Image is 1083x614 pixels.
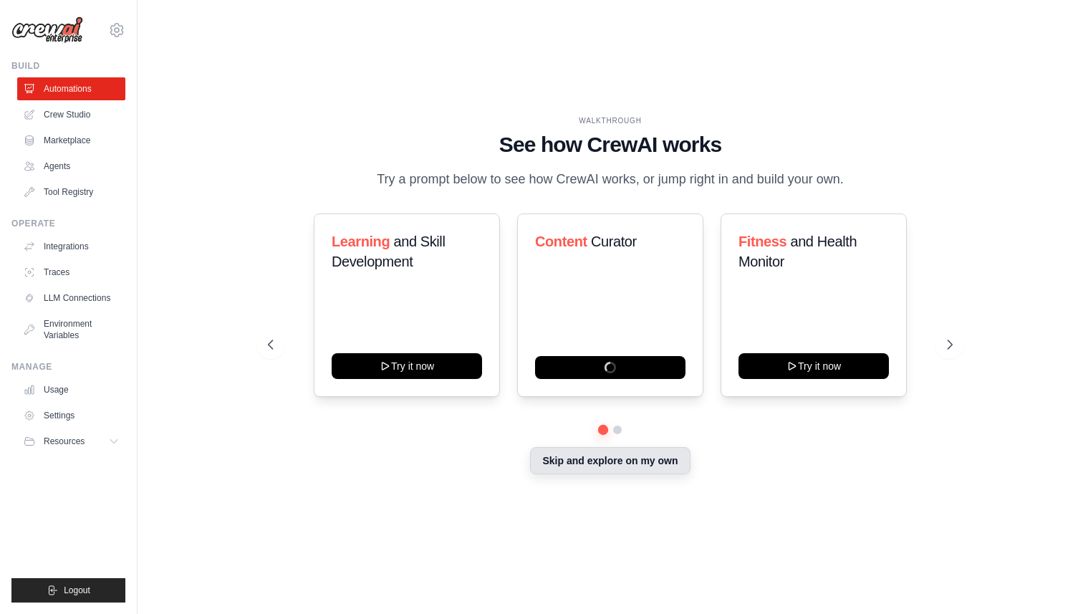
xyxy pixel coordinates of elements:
[268,132,953,158] h1: See how CrewAI works
[738,234,786,249] span: Fitness
[64,585,90,596] span: Logout
[17,261,125,284] a: Traces
[17,378,125,401] a: Usage
[530,447,690,474] button: Skip and explore on my own
[11,218,125,229] div: Operate
[370,169,851,190] p: Try a prompt below to see how CrewAI works, or jump right in and build your own.
[17,103,125,126] a: Crew Studio
[11,16,83,44] img: Logo
[11,361,125,373] div: Manage
[17,235,125,258] a: Integrations
[17,77,125,100] a: Automations
[268,115,953,126] div: WALKTHROUGH
[17,312,125,347] a: Environment Variables
[332,234,445,269] span: and Skill Development
[11,578,125,603] button: Logout
[44,436,85,447] span: Resources
[11,60,125,72] div: Build
[738,353,889,379] button: Try it now
[738,234,857,269] span: and Health Monitor
[17,430,125,453] button: Resources
[591,234,637,249] span: Curator
[332,234,390,249] span: Learning
[17,181,125,203] a: Tool Registry
[17,155,125,178] a: Agents
[17,287,125,310] a: LLM Connections
[535,234,587,249] span: Content
[17,404,125,427] a: Settings
[17,129,125,152] a: Marketplace
[332,353,482,379] button: Try it now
